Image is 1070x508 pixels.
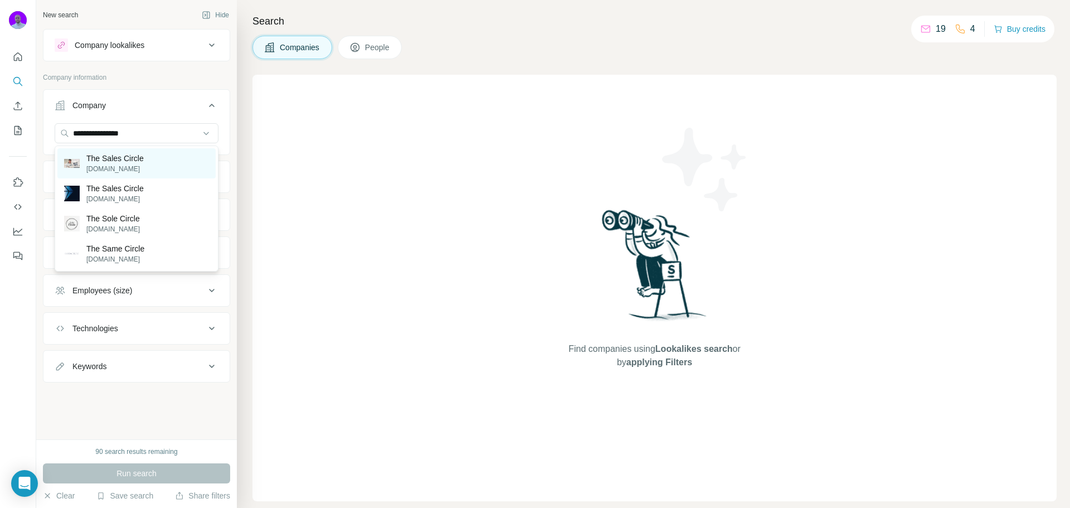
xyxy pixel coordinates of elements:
span: People [365,42,391,53]
button: Search [9,71,27,91]
button: My lists [9,120,27,141]
div: Company [72,100,106,111]
img: The Sales Circle [64,186,80,201]
span: Lookalikes search [655,344,733,354]
span: Companies [280,42,320,53]
span: applying Filters [626,357,692,367]
img: Surfe Illustration - Stars [655,119,755,220]
button: Share filters [175,490,230,501]
button: Enrich CSV [9,96,27,116]
div: New search [43,10,78,20]
img: The Sole Circle [64,216,80,231]
button: Company lookalikes [43,32,230,59]
p: The Sales Circle [86,183,144,194]
img: The Sales Circle [64,159,80,168]
p: [DOMAIN_NAME] [86,194,144,204]
button: Use Surfe on LinkedIn [9,172,27,192]
button: Clear [43,490,75,501]
div: Open Intercom Messenger [11,470,38,497]
p: Company information [43,72,230,83]
button: Feedback [9,246,27,266]
p: The Same Circle [86,243,144,254]
div: Company lookalikes [75,40,144,51]
img: Avatar [9,11,27,29]
p: 4 [970,22,975,36]
button: Company [43,92,230,123]
img: The Same Circle [64,251,80,255]
button: HQ location [43,201,230,228]
h4: Search [252,13,1057,29]
div: Keywords [72,361,106,372]
button: Employees (size) [43,277,230,304]
p: 19 [936,22,946,36]
div: Employees (size) [72,285,132,296]
p: [DOMAIN_NAME] [86,164,144,174]
button: Industry [43,163,230,190]
button: Quick start [9,47,27,67]
div: 90 search results remaining [95,447,177,457]
button: Hide [194,7,237,23]
p: [DOMAIN_NAME] [86,254,144,264]
p: The Sole Circle [86,213,140,224]
p: [DOMAIN_NAME] [86,224,140,234]
img: Surfe Illustration - Woman searching with binoculars [597,207,713,331]
button: Save search [96,490,153,501]
p: The Sales Circle [86,153,144,164]
button: Dashboard [9,221,27,241]
button: Use Surfe API [9,197,27,217]
button: Buy credits [994,21,1045,37]
button: Keywords [43,353,230,380]
button: Technologies [43,315,230,342]
button: Annual revenue ($) [43,239,230,266]
div: Technologies [72,323,118,334]
span: Find companies using or by [565,342,743,369]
